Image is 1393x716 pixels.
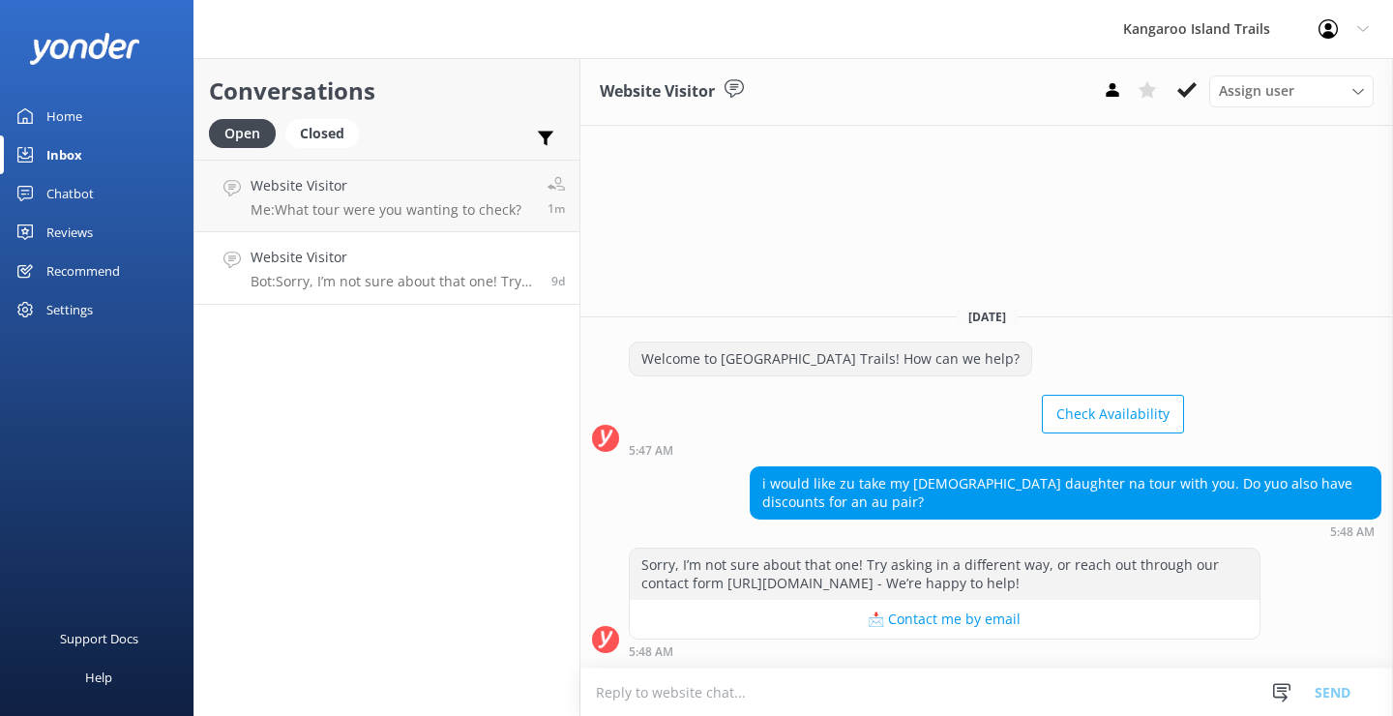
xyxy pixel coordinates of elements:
[46,213,93,252] div: Reviews
[46,174,94,213] div: Chatbot
[29,33,140,65] img: yonder-white-logo.png
[629,646,673,658] strong: 5:48 AM
[46,135,82,174] div: Inbox
[209,122,285,143] a: Open
[957,309,1018,325] span: [DATE]
[629,443,1184,457] div: Aug 30 2025 05:17am (UTC +09:30) Australia/Adelaide
[46,97,82,135] div: Home
[629,445,673,457] strong: 5:47 AM
[750,524,1381,538] div: Aug 30 2025 05:18am (UTC +09:30) Australia/Adelaide
[751,467,1380,519] div: i would like zu take my [DEMOGRAPHIC_DATA] daughter na tour with you. Do yuo also have discounts ...
[630,549,1260,600] div: Sorry, I’m not sure about that one! Try asking in a different way, or reach out through our conta...
[251,247,537,268] h4: Website Visitor
[551,273,565,289] span: Aug 30 2025 05:18am (UTC +09:30) Australia/Adelaide
[1209,75,1374,106] div: Assign User
[1042,395,1184,433] button: Check Availability
[209,119,276,148] div: Open
[600,79,715,104] h3: Website Visitor
[209,73,565,109] h2: Conversations
[630,343,1031,375] div: Welcome to [GEOGRAPHIC_DATA] Trails! How can we help?
[630,600,1260,639] button: 📩 Contact me by email
[285,119,359,148] div: Closed
[285,122,369,143] a: Closed
[251,201,521,219] p: Me: What tour were you wanting to check?
[1219,80,1294,102] span: Assign user
[1330,526,1375,538] strong: 5:48 AM
[251,175,521,196] h4: Website Visitor
[629,644,1260,658] div: Aug 30 2025 05:18am (UTC +09:30) Australia/Adelaide
[194,232,579,305] a: Website VisitorBot:Sorry, I’m not sure about that one! Try asking in a different way, or reach ou...
[60,619,138,658] div: Support Docs
[548,200,565,217] span: Sep 08 2025 01:11pm (UTC +09:30) Australia/Adelaide
[194,160,579,232] a: Website VisitorMe:What tour were you wanting to check?1m
[251,273,537,290] p: Bot: Sorry, I’m not sure about that one! Try asking in a different way, or reach out through our ...
[85,658,112,697] div: Help
[46,290,93,329] div: Settings
[46,252,120,290] div: Recommend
